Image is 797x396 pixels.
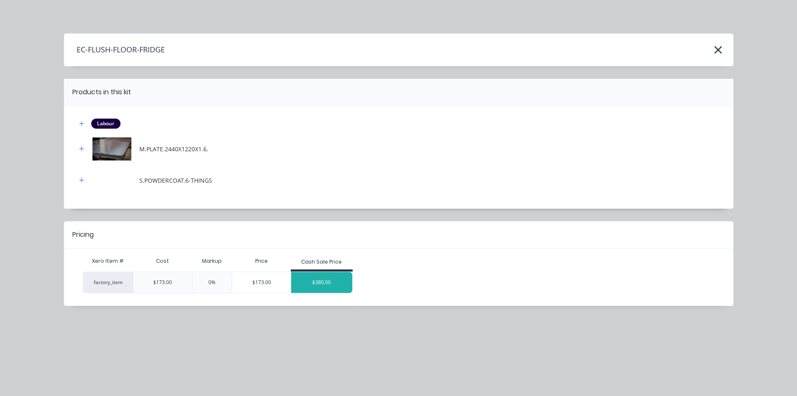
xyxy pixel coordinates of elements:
[301,258,342,266] div: Cash Sale Price
[72,230,94,240] div: Pricing
[91,119,120,129] div: Labour
[139,176,212,185] div: S.POWDERCOAT.6-THINGS
[91,137,133,160] img: M.PLATE.2440X1220X1.6.
[232,272,291,293] div: $173.00
[192,253,232,269] div: Markup
[232,253,291,269] div: Price
[83,272,133,293] div: factory_item
[72,87,131,97] div: Products in this kit
[133,272,192,293] div: $173.00
[64,42,165,58] h4: EC-FLUSH-FLOOR-FRIDGE
[83,253,133,269] div: Xero Item #
[133,253,192,269] div: Cost
[192,272,232,293] div: 0%
[291,272,352,293] div: $380.00
[139,145,208,153] div: M.PLATE.2440X1220X1.6.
